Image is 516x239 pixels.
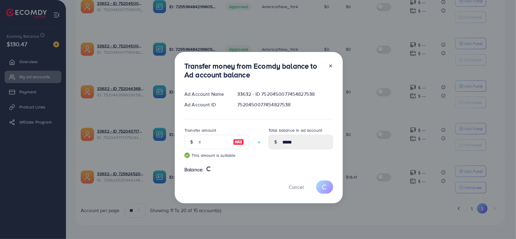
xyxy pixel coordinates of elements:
[268,127,322,133] label: Total balance in ad account
[180,101,232,108] div: Ad Account ID
[184,62,323,79] h3: Transfer money from Ecomdy balance to Ad account balance
[184,127,216,133] label: Transfer amount
[232,101,338,108] div: 7520450077454827538
[289,184,304,190] span: Cancel
[184,152,249,158] small: This amount is suitable
[281,180,311,193] button: Cancel
[233,138,244,146] img: image
[490,212,511,234] iframe: Chat
[184,153,190,158] img: guide
[184,166,203,173] span: Balance:
[180,91,232,98] div: Ad Account Name
[232,91,338,98] div: 33632 - ID 7520450077454827538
